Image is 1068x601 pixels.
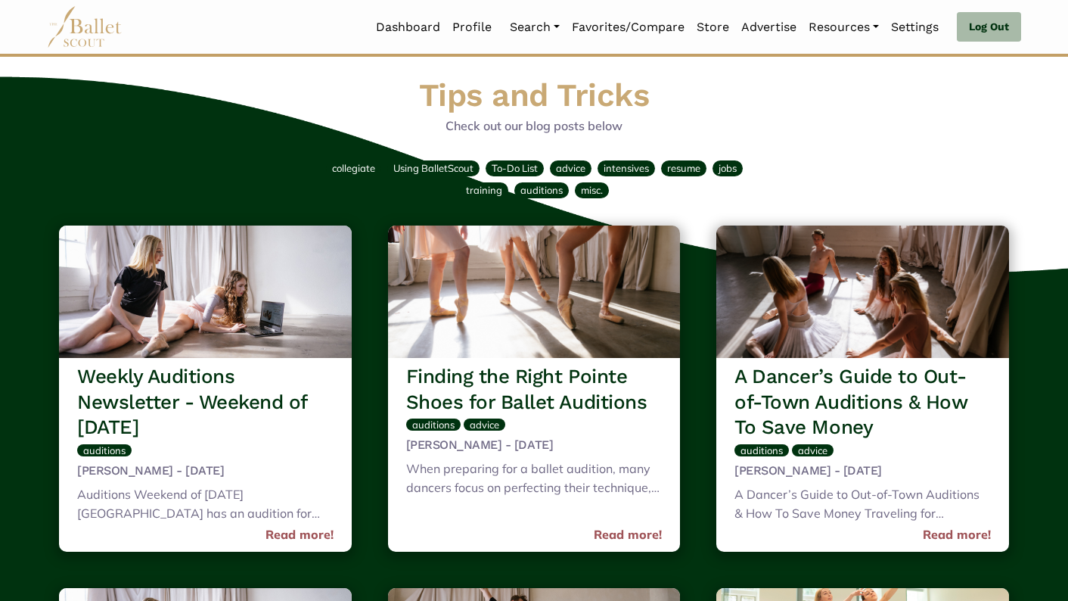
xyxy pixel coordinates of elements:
h1: Tips and Tricks [53,75,1015,117]
a: Store [691,11,735,43]
span: auditions [520,184,563,196]
span: advice [798,444,827,456]
span: Using BalletScout [393,162,473,174]
h3: A Dancer’s Guide to Out-of-Town Auditions & How To Save Money [734,364,991,441]
span: advice [556,162,585,174]
div: A Dancer’s Guide to Out-of-Town Auditions & How To Save Money Traveling for auditions can be both... [734,485,991,527]
img: header_image.img [716,226,1009,358]
span: auditions [412,419,455,431]
div: When preparing for a ballet audition, many dancers focus on perfecting their technique, refining ... [406,459,663,501]
h3: Finding the Right Pointe Shoes for Ballet Auditions [406,364,663,416]
span: resume [667,162,700,174]
a: Read more! [594,525,662,545]
a: Favorites/Compare [566,11,691,43]
h3: Weekly Auditions Newsletter - Weekend of [DATE] [77,364,334,441]
a: Read more! [265,525,334,545]
img: header_image.img [59,226,352,358]
a: Search [504,11,566,43]
p: Check out our blog posts below [53,117,1015,136]
h5: [PERSON_NAME] - [DATE] [734,463,991,479]
a: Read more! [923,525,991,545]
span: auditions [83,444,126,456]
span: misc. [581,184,603,196]
span: intensives [604,162,649,174]
h5: [PERSON_NAME] - [DATE] [77,463,334,479]
a: Advertise [735,11,803,43]
h5: [PERSON_NAME] - [DATE] [406,438,663,453]
div: Auditions Weekend of [DATE] [GEOGRAPHIC_DATA] has an audition for admittance into the Dance Depar... [77,485,334,527]
span: training [466,184,502,196]
a: Profile [446,11,498,43]
a: Dashboard [370,11,446,43]
span: collegiate [332,162,375,174]
a: Log Out [957,12,1021,42]
span: auditions [740,444,783,456]
span: jobs [719,162,737,174]
span: To-Do List [492,162,538,174]
span: advice [470,419,499,431]
a: Settings [885,11,945,43]
img: header_image.img [388,226,681,358]
a: Resources [803,11,885,43]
